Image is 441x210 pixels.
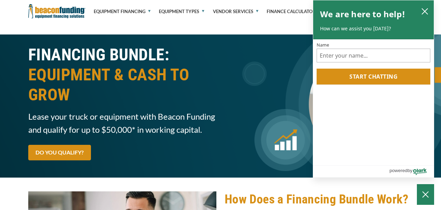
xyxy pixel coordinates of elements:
[28,145,91,160] a: DO YOU QUALIFY?
[317,69,430,84] button: Start chatting
[317,43,430,47] label: Name
[417,184,434,205] button: Close Chatbox
[419,6,430,16] button: close chatbox
[389,166,407,175] span: powered
[320,25,427,32] p: How can we assist you [DATE]?
[320,7,405,21] h2: We are here to help!
[408,166,412,175] span: by
[28,110,216,136] span: Lease your truck or equipment with Beacon Funding and qualify for up to $50,000* in working capital.
[28,45,216,105] h1: FINANCING BUNDLE:
[317,49,430,62] input: Name
[389,166,434,177] a: Powered by Olark
[225,191,413,207] h2: How Does a Financing Bundle Work?
[28,65,216,105] span: EQUIPMENT & CASH TO GROW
